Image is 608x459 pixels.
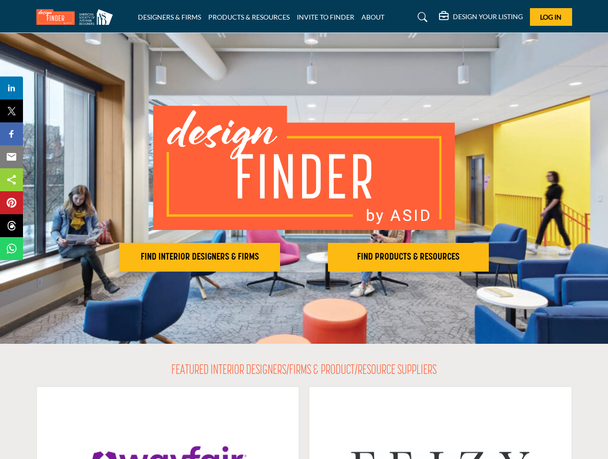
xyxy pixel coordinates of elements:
a: Search [408,10,434,25]
img: Site Logo [36,9,118,25]
a: ABOUT [361,13,384,21]
h5: DESIGN YOUR LISTING [453,12,523,21]
a: INVITE TO FINDER [297,13,354,21]
a: DESIGNERS & FIRMS [138,13,201,21]
button: Log In [530,8,572,26]
div: DESIGN YOUR LISTING [439,11,523,23]
img: image [153,106,455,230]
button: FIND INTERIOR DESIGNERS & FIRMS [119,243,280,272]
h2: FEATURED INTERIOR DESIGNERS/FIRMS & PRODUCT/RESOURCE SUPPLIERS [171,363,437,379]
button: FIND PRODUCTS & RESOURCES [328,243,489,272]
h2: FIND PRODUCTS & RESOURCES [331,251,486,263]
span: Log In [540,13,562,21]
a: PRODUCTS & RESOURCES [208,13,290,21]
h2: FIND INTERIOR DESIGNERS & FIRMS [122,251,277,263]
